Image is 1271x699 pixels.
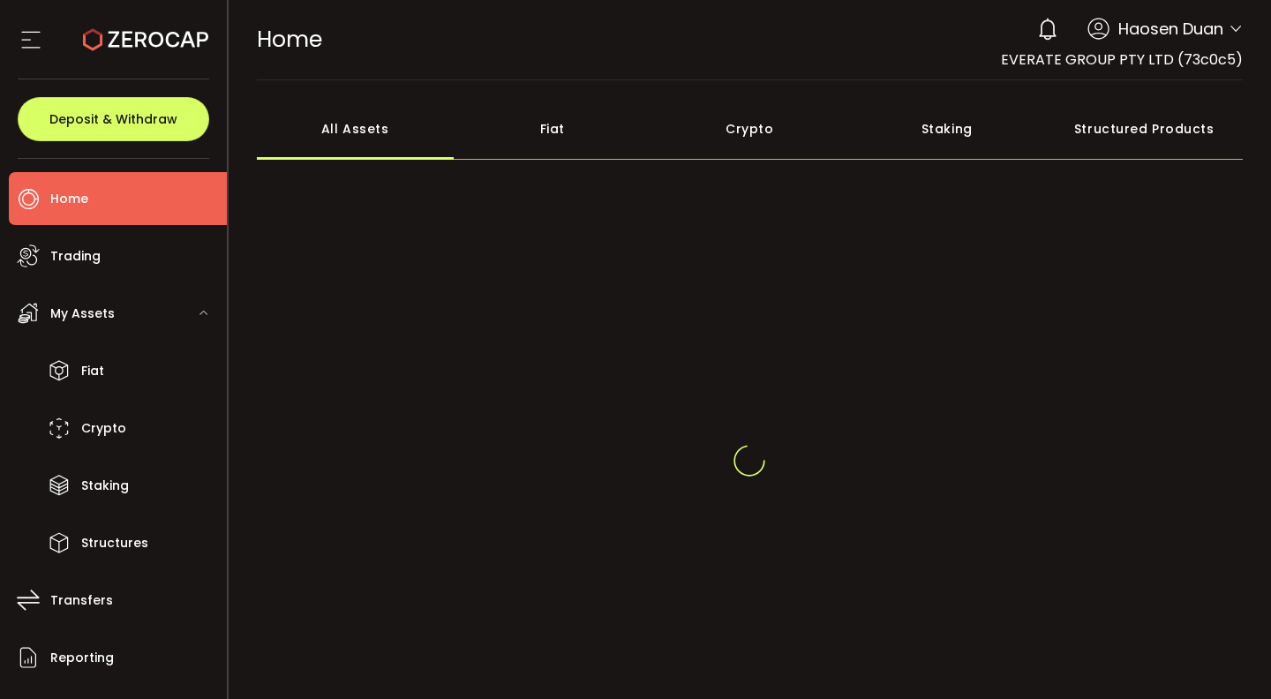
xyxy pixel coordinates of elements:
button: Deposit & Withdraw [18,97,209,141]
div: All Assets [257,98,455,160]
div: Fiat [454,98,651,160]
div: Crypto [651,98,849,160]
span: Haosen Duan [1118,17,1223,41]
div: Staking [848,98,1046,160]
span: Structures [81,530,148,556]
span: Transfers [50,588,113,613]
span: EVERATE GROUP PTY LTD (73c0c5) [1001,49,1243,70]
span: Trading [50,244,101,269]
span: Crypto [81,416,126,441]
div: Structured Products [1046,98,1244,160]
span: My Assets [50,301,115,327]
span: Reporting [50,645,114,671]
span: Fiat [81,358,104,384]
span: Home [50,186,88,212]
span: Home [257,24,322,55]
span: Deposit & Withdraw [49,113,177,125]
span: Staking [81,473,129,499]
